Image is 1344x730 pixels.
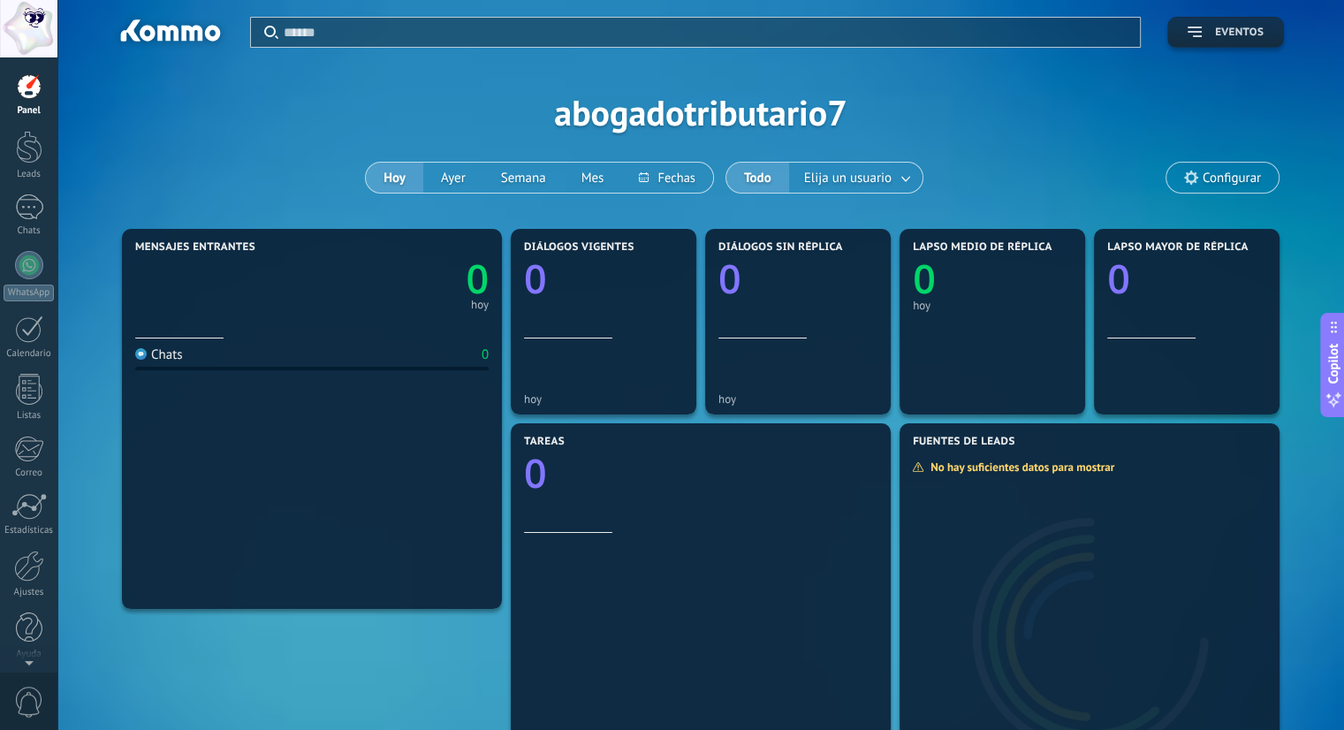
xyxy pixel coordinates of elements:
span: Copilot [1325,344,1342,384]
button: Hoy [366,163,423,193]
div: hoy [524,392,683,406]
div: Leads [4,169,55,180]
text: 0 [1107,252,1130,306]
div: Chats [4,225,55,237]
text: 0 [524,252,547,306]
div: No hay suficientes datos para mostrar [912,460,1127,475]
span: Configurar [1203,171,1261,186]
text: 0 [913,252,936,306]
div: hoy [471,300,489,309]
div: Chats [135,346,183,363]
div: Listas [4,410,55,422]
span: Elija un usuario [801,166,895,190]
div: Ajustes [4,587,55,598]
a: 0 [312,252,489,306]
div: Correo [4,468,55,479]
text: 0 [466,252,489,306]
button: Mes [564,163,622,193]
div: WhatsApp [4,285,54,301]
span: Diálogos vigentes [524,241,634,254]
span: Lapso mayor de réplica [1107,241,1248,254]
span: Mensajes entrantes [135,241,255,254]
button: Eventos [1167,17,1284,48]
button: Semana [483,163,564,193]
div: 0 [482,346,489,363]
button: Elija un usuario [789,163,923,193]
button: Ayer [423,163,483,193]
button: Todo [726,163,789,193]
img: Chats [135,348,147,360]
div: Panel [4,105,55,117]
span: Eventos [1215,27,1264,39]
span: Tareas [524,436,565,448]
div: hoy [913,299,1072,312]
div: Calendario [4,348,55,360]
span: Diálogos sin réplica [718,241,843,254]
span: Lapso medio de réplica [913,241,1052,254]
a: 0 [524,446,877,500]
button: Fechas [621,163,712,193]
div: hoy [718,392,877,406]
text: 0 [718,252,741,306]
div: Estadísticas [4,525,55,536]
text: 0 [524,446,547,500]
span: Fuentes de leads [913,436,1015,448]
